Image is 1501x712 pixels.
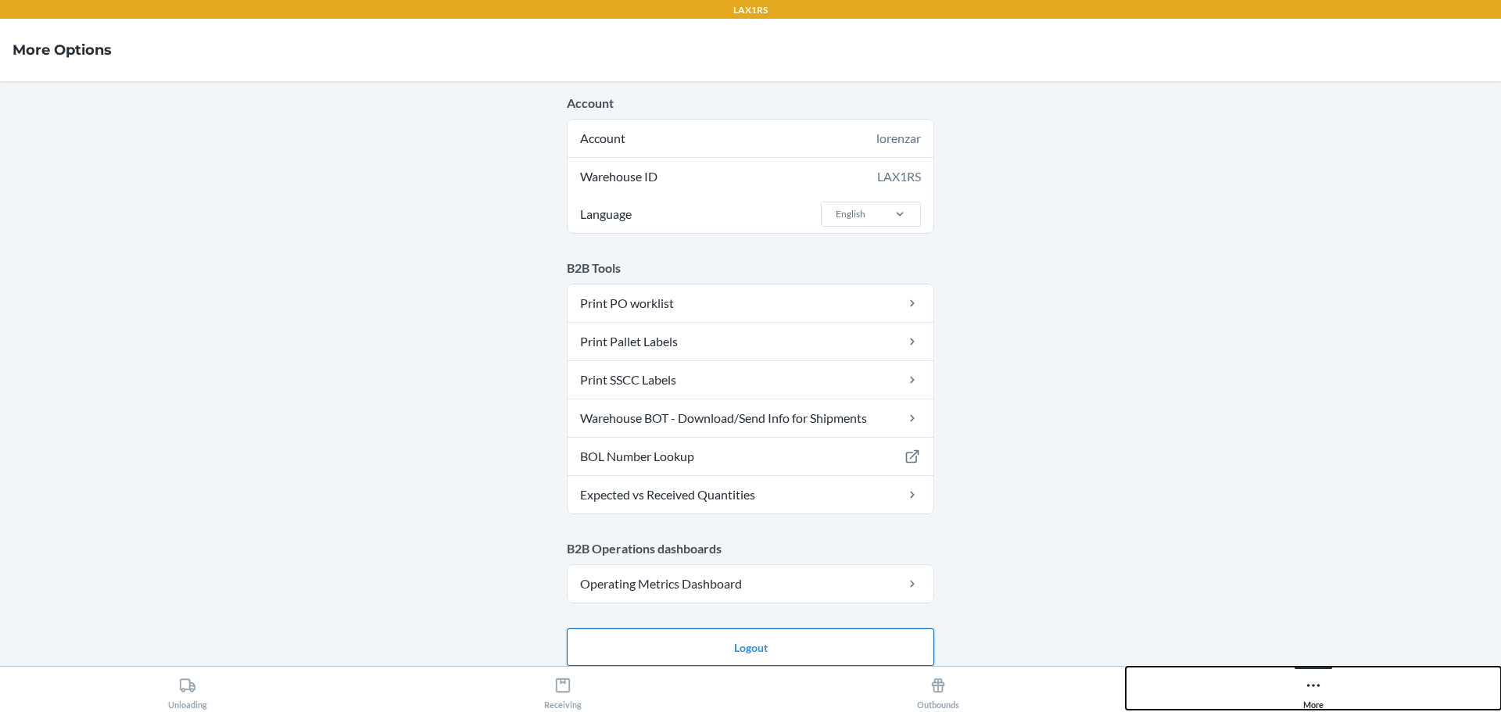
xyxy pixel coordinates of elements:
[568,361,933,399] a: Print SSCC Labels
[1126,667,1501,710] button: More
[876,129,921,148] div: lorenzar
[834,207,836,221] input: LanguageEnglish
[375,667,750,710] button: Receiving
[567,259,934,277] p: B2B Tools
[567,628,934,666] button: Logout
[13,40,112,60] h4: More Options
[544,671,582,710] div: Receiving
[168,671,207,710] div: Unloading
[568,284,933,322] a: Print PO worklist
[1303,671,1324,710] div: More
[733,3,768,17] p: LAX1RS
[578,195,634,233] span: Language
[750,667,1126,710] button: Outbounds
[568,476,933,513] a: Expected vs Received Quantities
[567,539,934,558] p: B2B Operations dashboards
[568,323,933,360] a: Print Pallet Labels
[568,565,933,603] a: Operating Metrics Dashboard
[568,438,933,475] a: BOL Number Lookup
[568,120,933,157] div: Account
[877,167,921,186] div: LAX1RS
[836,207,865,221] div: English
[917,671,959,710] div: Outbounds
[568,399,933,437] a: Warehouse BOT - Download/Send Info for Shipments
[567,94,934,113] p: Account
[568,158,933,195] div: Warehouse ID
